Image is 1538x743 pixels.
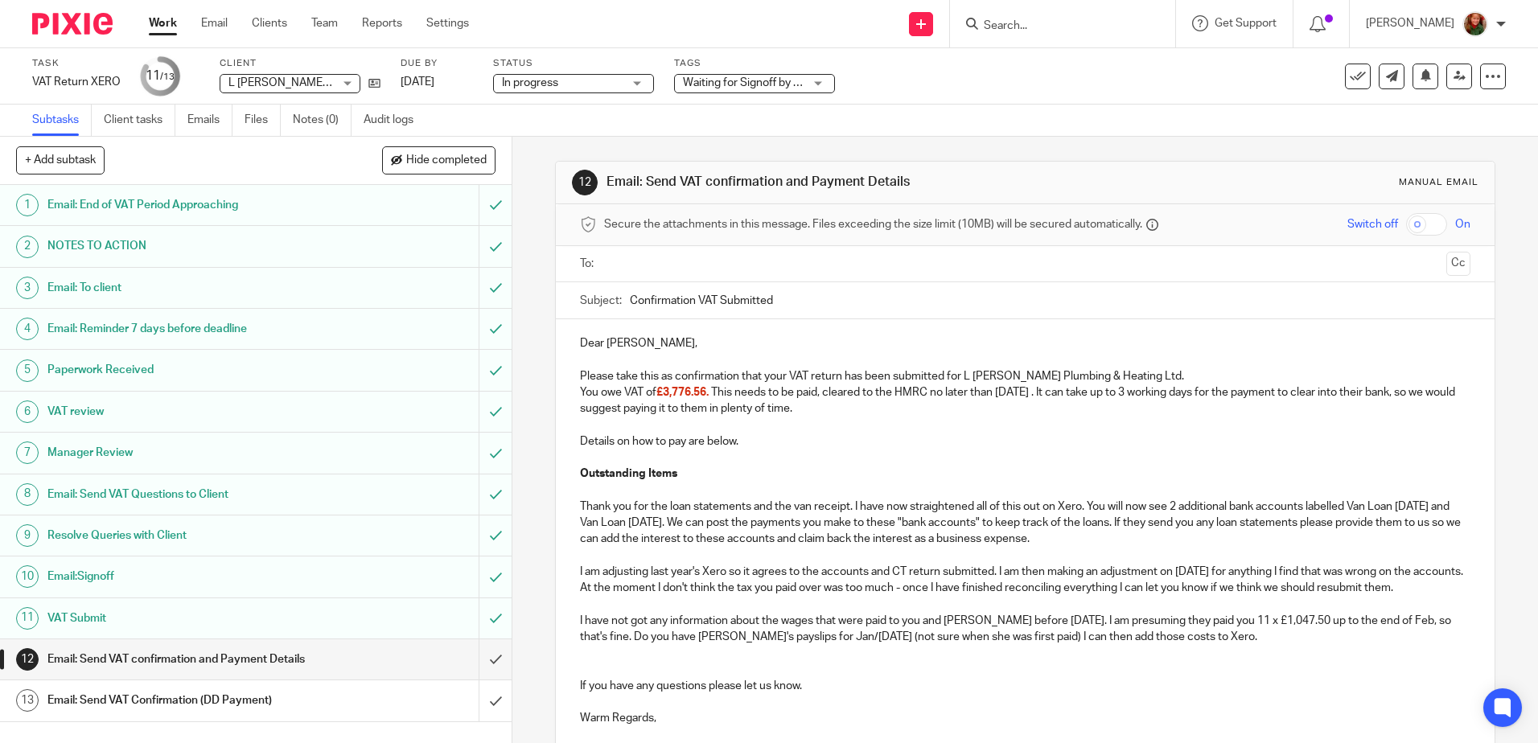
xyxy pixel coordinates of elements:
img: Pixie [32,13,113,35]
span: Hide completed [406,154,487,167]
div: 1 [16,194,39,216]
label: Tags [674,57,835,70]
p: I am adjusting last year's Xero so it agrees to the accounts and CT return submitted. I am then m... [580,564,1470,597]
div: 12 [16,648,39,671]
div: 13 [16,689,39,712]
span: Secure the attachments in this message. Files exceeding the size limit (10MB) will be secured aut... [604,216,1142,232]
label: Status [493,57,654,70]
div: 8 [16,483,39,506]
div: 3 [16,277,39,299]
small: /13 [160,72,175,81]
input: Search [982,19,1127,34]
a: Email [201,15,228,31]
h1: Email: End of VAT Period Approaching [47,193,324,217]
span: On [1455,216,1470,232]
label: Subject: [580,293,622,309]
p: Thank you for the loan statements and the van receipt. I have now straightened all of this out on... [580,499,1470,548]
a: Work [149,15,177,31]
span: L [PERSON_NAME] Plumbing & Heating Ltd [228,77,446,88]
p: You owe VAT of This needs to be paid, cleared to the HMRC no later than [DATE] . It can take up t... [580,384,1470,417]
a: Notes (0) [293,105,352,136]
a: Files [245,105,281,136]
span: Switch off [1347,216,1398,232]
label: To: [580,256,598,272]
h1: Email: Send VAT Questions to Client [47,482,324,507]
div: 4 [16,318,39,340]
p: Please take this as confirmation that your VAT return has been submitted for L [PERSON_NAME] Plum... [580,368,1470,384]
button: Hide completed [382,146,496,174]
h1: Email: To client [47,276,324,300]
label: Due by [401,57,473,70]
h1: VAT review [47,400,324,424]
strong: Outstanding Items [580,468,677,479]
a: Reports [362,15,402,31]
div: Manual email [1399,176,1478,189]
div: 5 [16,359,39,382]
div: 10 [16,565,39,588]
p: I have not got any information about the wages that were paid to you and [PERSON_NAME] before [DA... [580,613,1470,646]
h1: VAT Submit [47,606,324,630]
h1: Resolve Queries with Client [47,523,324,548]
img: sallycropped.JPG [1462,11,1488,37]
span: Get Support [1215,18,1277,29]
a: Clients [252,15,287,31]
div: 11 [16,607,39,630]
h1: Manager Review [47,441,324,465]
p: If you have any questions please let us know. [580,678,1470,694]
label: Client [220,57,380,70]
h1: Email: Send VAT Confirmation (DD Payment) [47,688,324,712]
p: Warm Regards, [580,710,1470,726]
button: Cc [1446,252,1470,276]
p: [PERSON_NAME] [1366,15,1454,31]
button: + Add subtask [16,146,105,174]
a: Client tasks [104,105,175,136]
span: Waiting for Signoff by Email [683,77,820,88]
h1: Paperwork Received [47,358,324,382]
p: Dear [PERSON_NAME], [580,335,1470,351]
div: VAT Return XERO [32,74,121,90]
div: 9 [16,524,39,547]
div: 7 [16,441,39,464]
a: Audit logs [364,105,426,136]
div: 2 [16,236,39,258]
p: Details on how to pay are below. [580,433,1470,449]
div: 12 [572,170,598,195]
span: £3,776.56. [656,387,709,398]
a: Emails [187,105,232,136]
a: Subtasks [32,105,92,136]
span: In progress [502,77,558,88]
span: [DATE] [401,76,434,88]
label: Task [32,57,121,70]
h1: Email: Send VAT confirmation and Payment Details [47,647,324,671]
a: Team [311,15,338,31]
div: 11 [146,67,175,85]
h1: NOTES TO ACTION [47,234,324,258]
div: 6 [16,400,39,423]
a: Settings [426,15,469,31]
h1: Email: Send VAT confirmation and Payment Details [607,174,1059,191]
h1: Email: Reminder 7 days before deadline [47,317,324,341]
h1: Email:Signoff [47,564,324,589]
